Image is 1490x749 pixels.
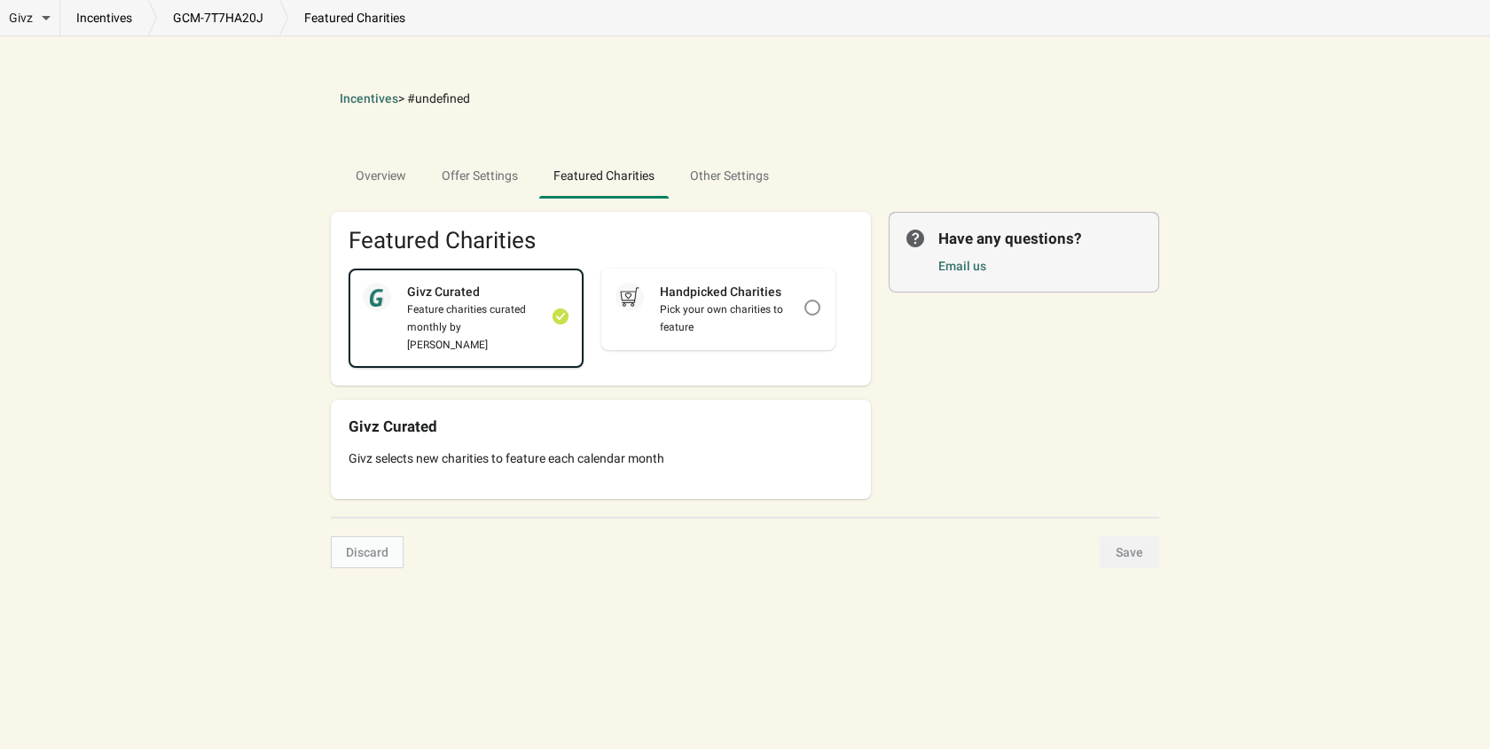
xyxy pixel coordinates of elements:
div: Givz Curated [349,417,853,435]
span: Overview [341,160,420,191]
div: Feature charities curated monthly by [PERSON_NAME] [391,300,552,354]
a: incentives [60,9,148,27]
span: Givz [9,9,33,27]
span: Featured Charities [539,160,669,191]
span: Other Settings [676,160,783,191]
span: Offer Settings [427,160,532,191]
h2: Featured Charities [349,230,853,251]
div: Givz selects new charities to feature each calendar month [349,449,853,467]
a: GCM-7T7HA20J [157,9,279,27]
span: > #undefined [398,91,470,105]
p: Have any questions? [938,228,1141,249]
p: featured charities [288,9,421,27]
div: Handpicked Charities [644,283,804,300]
a: Email us [938,259,986,273]
div: Givz Curated [391,283,552,300]
button: Incentives [340,90,398,107]
div: Pick your own charities to feature [644,300,804,336]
